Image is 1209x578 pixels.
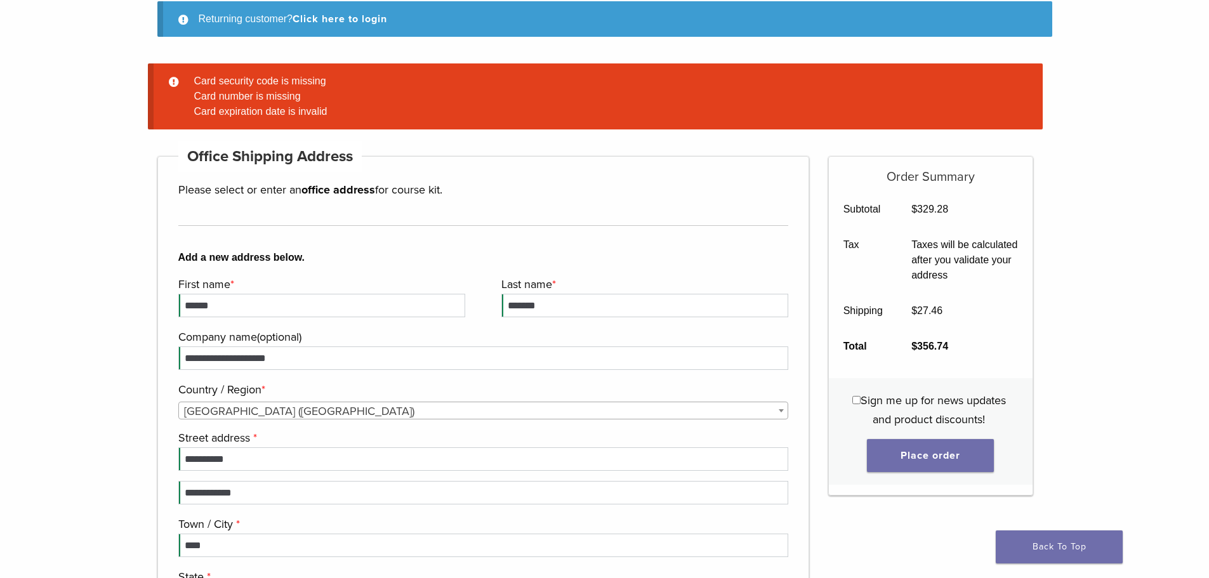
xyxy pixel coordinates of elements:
label: Company name [178,327,786,346]
span: $ [911,204,917,214]
li: Card security code is missing [189,74,1022,89]
bdi: 27.46 [911,305,942,316]
td: Taxes will be calculated after you validate your address [897,227,1033,293]
th: Shipping [829,293,897,329]
h4: Office Shipping Address [178,141,362,172]
bdi: 356.74 [911,341,948,351]
span: $ [911,305,917,316]
label: Town / City [178,515,786,534]
span: Country / Region [178,402,789,419]
div: Returning customer? [157,1,1052,37]
li: Card number is missing [189,89,1022,104]
span: (optional) [257,330,301,344]
input: Sign me up for news updates and product discounts! [852,396,861,404]
label: Country / Region [178,380,786,399]
b: Add a new address below. [178,250,789,265]
th: Total [829,329,897,364]
li: Card expiration date is invalid [189,104,1022,119]
a: Back To Top [996,530,1123,563]
span: $ [911,341,917,351]
bdi: 329.28 [911,204,948,214]
a: Click here to login [293,13,387,25]
th: Subtotal [829,192,897,227]
th: Tax [829,227,897,293]
h5: Order Summary [829,157,1033,185]
label: First name [178,275,462,294]
button: Place order [867,439,994,472]
span: United States (US) [179,402,788,420]
label: Street address [178,428,786,447]
strong: office address [301,183,375,197]
span: Sign me up for news updates and product discounts! [861,393,1006,426]
p: Please select or enter an for course kit. [178,180,789,199]
label: Last name [501,275,785,294]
